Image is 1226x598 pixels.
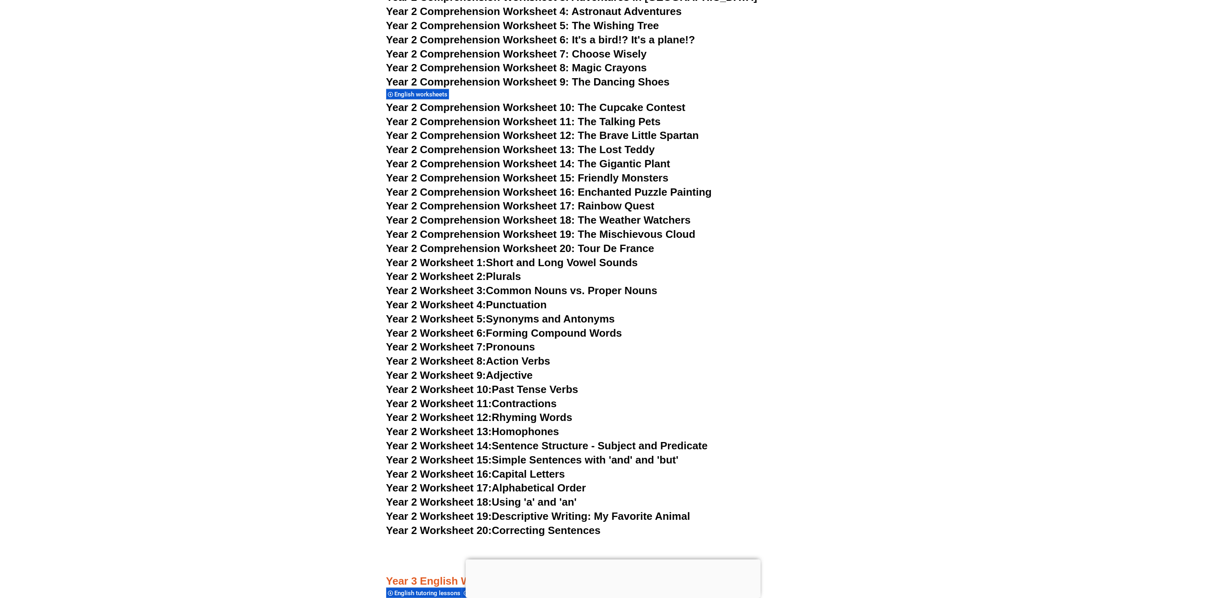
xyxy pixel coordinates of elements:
[386,200,655,212] a: Year 2 Comprehension Worksheet 17: Rainbow Quest
[386,425,559,438] a: Year 2 Worksheet 13:Homophones
[386,383,492,395] span: Year 2 Worksheet 10:
[386,327,486,339] span: Year 2 Worksheet 6:
[386,299,547,311] a: Year 2 Worksheet 4:Punctuation
[386,510,492,522] span: Year 2 Worksheet 19:
[572,48,647,60] span: Choose Wisely
[395,589,463,597] span: English tutoring lessons
[386,496,492,508] span: Year 2 Worksheet 18:
[386,524,492,536] span: Year 2 Worksheet 20:
[386,101,686,113] a: Year 2 Comprehension Worksheet 10: The Cupcake Contest
[386,510,690,522] a: Year 2 Worksheet 19:Descriptive Writing: My Favorite Animal
[386,5,682,17] a: Year 2 Comprehension Worksheet 4: Astronaut Adventures
[386,34,695,46] a: Year 2 Comprehension Worksheet 6: It's a bird!? It's a plane!?
[386,327,622,339] a: Year 2 Worksheet 6:Forming Compound Words
[386,270,486,282] span: Year 2 Worksheet 2:
[386,270,521,282] a: Year 2 Worksheet 2:Plurals
[386,575,840,588] h3: Year 3 English Worksheets
[386,19,569,32] span: Year 2 Comprehension Worksheet 5:
[386,524,601,536] a: Year 2 Worksheet 20:Correcting Sentences
[386,48,647,60] a: Year 2 Comprehension Worksheet 7: Choose Wisely
[386,313,486,325] span: Year 2 Worksheet 5:
[386,482,492,494] span: Year 2 Worksheet 17:
[386,313,615,325] a: Year 2 Worksheet 5:Synonyms and Antonyms
[1091,507,1226,598] iframe: Chat Widget
[386,454,492,466] span: Year 2 Worksheet 15:
[386,411,492,423] span: Year 2 Worksheet 12:
[386,76,670,88] a: Year 2 Comprehension Worksheet 9: The Dancing Shoes
[386,355,486,367] span: Year 2 Worksheet 8:
[571,5,682,17] span: Astronaut Adventures
[386,496,577,508] a: Year 2 Worksheet 18:Using 'a' and 'an'
[386,143,655,156] a: Year 2 Comprehension Worksheet 13: The Lost Teddy
[386,214,691,226] a: Year 2 Comprehension Worksheet 18: The Weather Watchers
[386,62,647,74] a: Year 2 Comprehension Worksheet 8: Magic Crayons
[386,341,486,353] span: Year 2 Worksheet 7:
[386,299,486,311] span: Year 2 Worksheet 4:
[386,48,569,60] span: Year 2 Comprehension Worksheet 7:
[386,186,712,198] a: Year 2 Comprehension Worksheet 16: Enchanted Puzzle Painting
[386,341,535,353] a: Year 2 Worksheet 7:Pronouns
[386,383,578,395] a: Year 2 Worksheet 10:Past Tense Verbs
[386,284,486,297] span: Year 2 Worksheet 3:
[386,468,492,480] span: Year 2 Worksheet 16:
[386,369,486,381] span: Year 2 Worksheet 9:
[386,172,669,184] a: Year 2 Comprehension Worksheet 15: Friendly Monsters
[386,355,550,367] a: Year 2 Worksheet 8:Action Verbs
[386,468,565,480] a: Year 2 Worksheet 16:Capital Letters
[386,284,658,297] a: Year 2 Worksheet 3:Common Nouns vs. Proper Nouns
[386,115,661,128] a: Year 2 Comprehension Worksheet 11: The Talking Pets
[386,411,573,423] a: Year 2 Worksheet 12:Rhyming Words
[386,228,695,240] a: Year 2 Comprehension Worksheet 19: The Mischievous Cloud
[386,440,492,452] span: Year 2 Worksheet 14:
[386,397,492,410] span: Year 2 Worksheet 11:
[572,19,659,32] span: The Wishing Tree
[395,91,450,98] span: English worksheets
[386,482,586,494] a: Year 2 Worksheet 17:Alphabetical Order
[386,440,708,452] a: Year 2 Worksheet 14:Sentence Structure - Subject and Predicate
[386,242,655,254] a: Year 2 Comprehension Worksheet 20: Tour De France
[386,129,699,141] a: Year 2 Comprehension Worksheet 12: The Brave Little Spartan
[386,397,557,410] a: Year 2 Worksheet 11:Contractions
[386,256,486,269] span: Year 2 Worksheet 1:
[386,89,449,100] div: English worksheets
[386,19,659,32] a: Year 2 Comprehension Worksheet 5: The Wishing Tree
[386,256,638,269] a: Year 2 Worksheet 1:Short and Long Vowel Sounds
[386,369,533,381] a: Year 2 Worksheet 9:Adjective
[466,560,761,596] iframe: Advertisement
[386,158,670,170] a: Year 2 Comprehension Worksheet 14: The Gigantic Plant
[386,454,679,466] a: Year 2 Worksheet 15:Simple Sentences with 'and' and 'but'
[386,5,569,17] span: Year 2 Comprehension Worksheet 4:
[386,425,492,438] span: Year 2 Worksheet 13:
